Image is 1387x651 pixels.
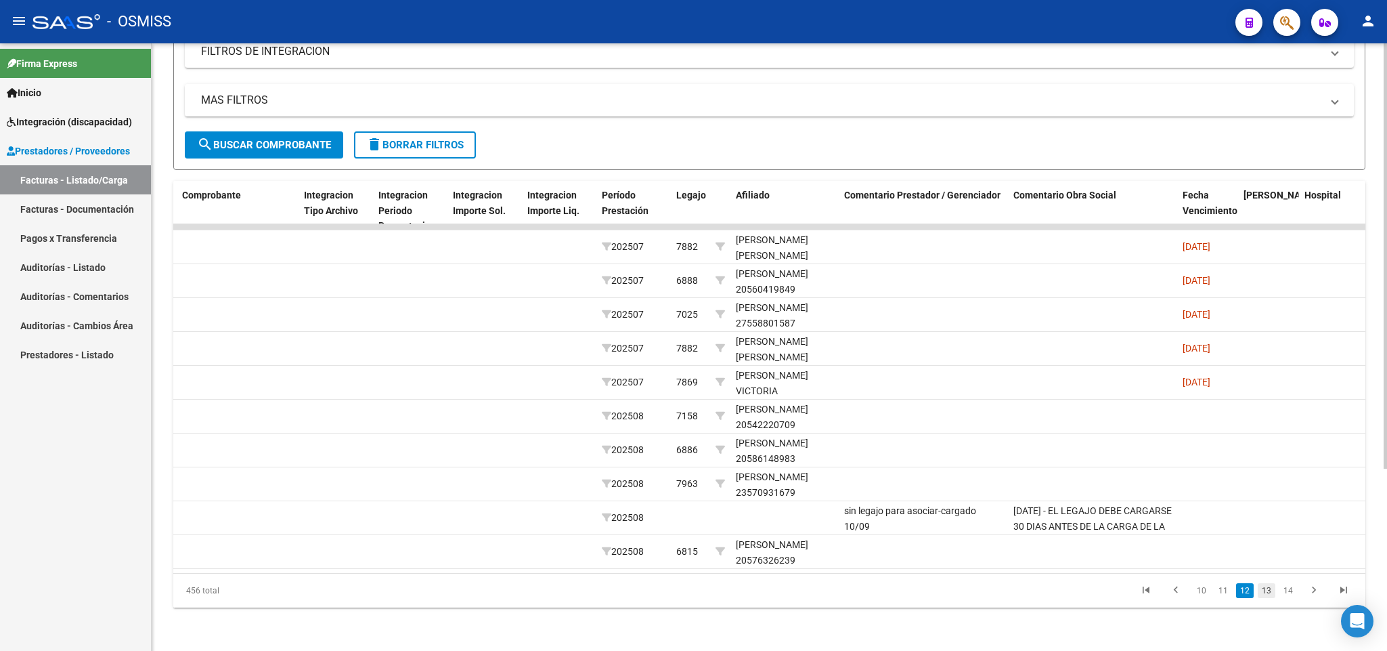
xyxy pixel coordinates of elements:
span: 202508 [602,478,644,489]
mat-icon: search [197,136,213,152]
datatable-header-cell: Comentario Obra Social [1008,181,1177,240]
datatable-header-cell: Comentario Prestador / Gerenciador [839,181,1008,240]
span: 202507 [602,241,644,252]
a: go to previous page [1163,583,1189,598]
span: [DATE] - EL LEGAJO DEBE CARGARSE 30 DIAS ANTES DE LA CARGA DE LA FACTURA-VER OSMISS. [1013,505,1172,547]
datatable-header-cell: Integracion Periodo Presentacion [373,181,447,240]
span: 202507 [602,377,644,387]
span: [DATE] [1183,377,1210,387]
a: 14 [1279,583,1297,598]
datatable-header-cell: Fecha Vencimiento [1177,181,1238,240]
span: Hospital [1304,190,1341,201]
datatable-header-cell: Fecha Confimado [1238,181,1299,240]
mat-icon: menu [11,13,27,29]
div: 6886 [676,442,698,458]
div: [PERSON_NAME] 20586148983 [736,436,833,467]
a: 11 [1214,583,1232,598]
div: 7882 [676,239,698,255]
div: [PERSON_NAME] 20560419849 [736,266,833,297]
span: Fecha Vencimiento [1183,190,1237,216]
div: [PERSON_NAME] 23570931679 [736,469,833,501]
a: 13 [1258,583,1275,598]
li: page 13 [1256,579,1277,602]
span: Comentario Obra Social [1013,190,1116,201]
a: 12 [1236,583,1254,598]
span: Buscar Comprobante [197,139,331,151]
span: sin legajo para asociar-cargado 10/09 [844,505,976,532]
div: 6888 [676,273,698,289]
div: [PERSON_NAME] 27558801587 [736,300,833,331]
li: page 10 [1191,579,1212,602]
span: Comentario Prestador / Gerenciador [844,190,1000,201]
mat-icon: delete [366,136,382,152]
a: go to next page [1301,583,1327,598]
mat-panel-title: FILTROS DE INTEGRACION [201,44,1321,59]
li: page 11 [1212,579,1234,602]
div: 7158 [676,408,698,424]
div: 6815 [676,544,698,560]
span: [DATE] [1183,241,1210,252]
a: go to first page [1133,583,1159,598]
div: Open Intercom Messenger [1341,605,1373,637]
mat-expansion-panel-header: FILTROS DE INTEGRACION [185,35,1354,68]
span: [DATE] [1183,343,1210,354]
mat-icon: person [1360,13,1376,29]
span: Integración (discapacidad) [7,114,132,129]
span: Afiliado [736,190,770,201]
button: Borrar Filtros [354,131,476,159]
div: [PERSON_NAME] [PERSON_NAME] 20544277031 [736,334,833,380]
span: 202507 [602,343,644,354]
div: [PERSON_NAME] 20576326239 [736,537,833,568]
span: 202508 [602,411,644,421]
span: Integracion Importe Sol. [453,190,506,216]
div: 456 total [173,574,410,608]
span: 202508 [602,512,644,523]
span: Firma Express [7,56,77,71]
span: 202508 [602,546,644,557]
div: 7882 [676,341,698,356]
div: 7869 [676,375,698,390]
span: Comprobante [182,190,241,201]
li: page 14 [1277,579,1299,602]
datatable-header-cell: Legajo [671,181,710,240]
div: [PERSON_NAME] 20542220709 [736,402,833,433]
div: [PERSON_NAME] [PERSON_NAME] 20544277031 [736,232,833,278]
span: Período Prestación [602,190,648,216]
div: 7963 [676,476,698,492]
span: Legajo [676,190,706,201]
mat-panel-title: MAS FILTROS [201,93,1321,108]
span: [DATE] [1183,275,1210,286]
span: 202507 [602,275,644,286]
span: Inicio [7,85,41,100]
span: Integracion Importe Liq. [527,190,579,216]
div: [PERSON_NAME] VICTORIA 27567229659 [736,368,833,414]
span: Integracion Tipo Archivo [304,190,358,216]
mat-expansion-panel-header: MAS FILTROS [185,84,1354,117]
span: Borrar Filtros [366,139,464,151]
span: - OSMISS [107,7,171,37]
span: 202508 [602,444,644,455]
datatable-header-cell: Integracion Tipo Archivo [299,181,373,240]
button: Buscar Comprobante [185,131,343,159]
a: go to last page [1331,583,1357,598]
span: [PERSON_NAME] [1243,190,1317,201]
datatable-header-cell: Integracion Importe Liq. [522,181,596,240]
span: Prestadores / Proveedores [7,144,130,159]
datatable-header-cell: Comprobante [177,181,299,240]
datatable-header-cell: Afiliado [730,181,839,240]
li: page 12 [1234,579,1256,602]
datatable-header-cell: Integracion Importe Sol. [447,181,522,240]
datatable-header-cell: Período Prestación [596,181,671,240]
a: 10 [1193,583,1210,598]
span: 202507 [602,309,644,320]
span: Integracion Periodo Presentacion [378,190,436,232]
span: [DATE] [1183,309,1210,320]
div: 7025 [676,307,698,322]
